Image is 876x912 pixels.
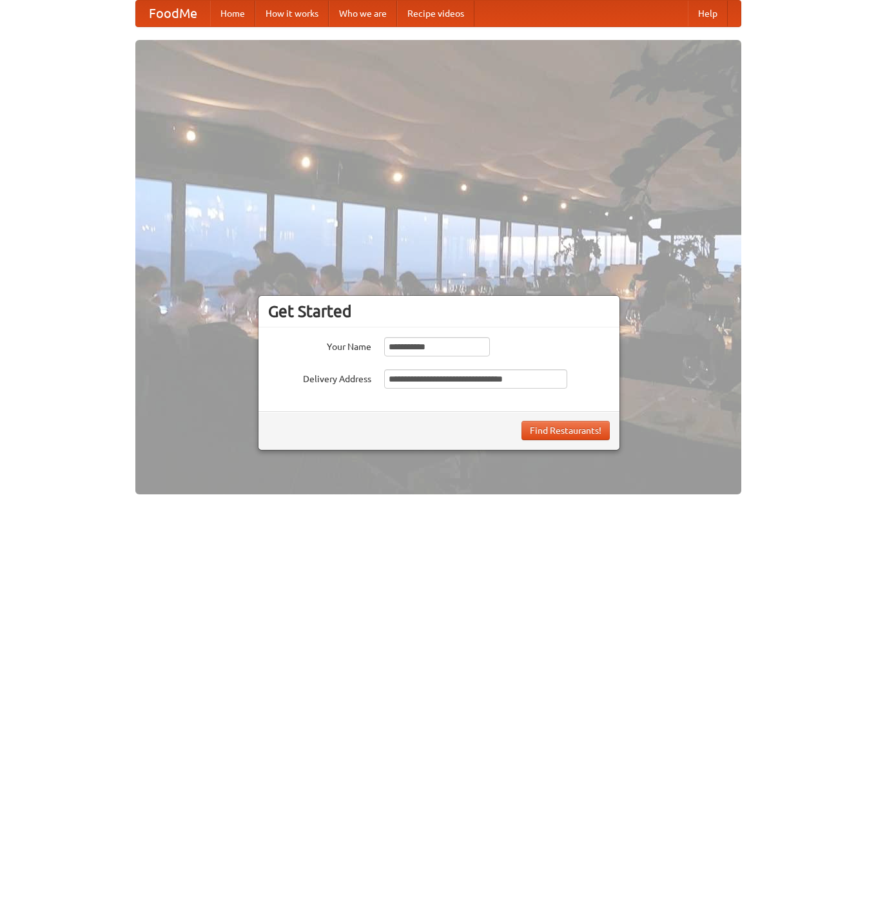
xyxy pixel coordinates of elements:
a: How it works [255,1,329,26]
a: FoodMe [136,1,210,26]
label: Your Name [268,337,371,353]
a: Recipe videos [397,1,474,26]
a: Help [688,1,728,26]
a: Who we are [329,1,397,26]
a: Home [210,1,255,26]
h3: Get Started [268,302,610,321]
button: Find Restaurants! [521,421,610,440]
label: Delivery Address [268,369,371,385]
